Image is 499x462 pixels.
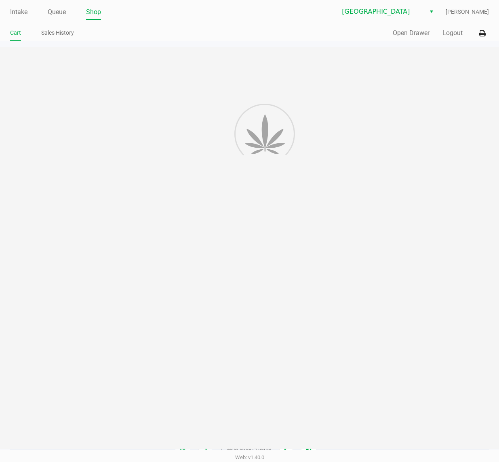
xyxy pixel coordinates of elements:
a: Queue [48,6,66,18]
a: Sales History [41,28,74,38]
button: Open Drawer [393,28,430,38]
span: Web: v1.40.0 [235,454,264,460]
a: Intake [10,6,27,18]
a: Shop [86,6,101,18]
span: [GEOGRAPHIC_DATA] [342,7,421,17]
a: Cart [10,28,21,38]
button: Select [425,4,437,19]
button: Logout [442,28,463,38]
span: [PERSON_NAME] [446,8,489,16]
